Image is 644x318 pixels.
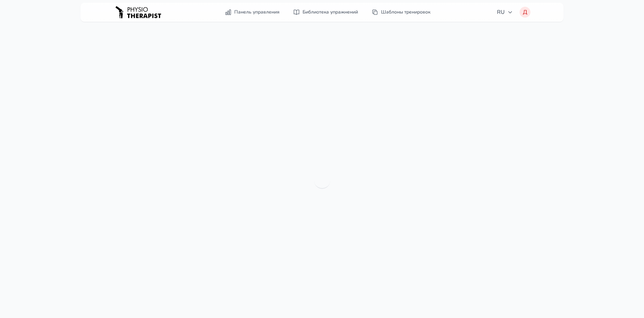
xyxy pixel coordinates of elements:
a: Панель управления [221,6,284,18]
img: PHYSIOTHERAPISTRU logo [114,2,163,22]
a: Библиотека упражнений [289,6,362,18]
a: Шаблоны тренировок [367,6,434,18]
button: Д [520,7,530,18]
span: RU [497,8,513,16]
button: RU [493,5,517,19]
